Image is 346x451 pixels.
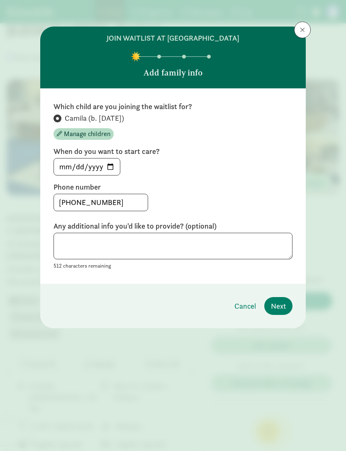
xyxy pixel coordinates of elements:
p: Add family info [144,67,202,78]
h6: join waitlist at [GEOGRAPHIC_DATA] [107,33,239,43]
span: Cancel [234,300,256,312]
label: Any additional info you'd like to provide? (optional) [54,221,292,231]
button: Next [264,297,292,315]
input: 5555555555 [54,194,148,211]
span: Next [271,300,286,312]
span: Camila (b. [DATE]) [65,113,124,123]
small: 512 characters remaining [54,262,111,269]
span: Manage children [64,129,110,139]
label: Phone number [54,182,292,192]
label: When do you want to start care? [54,146,292,156]
label: Which child are you joining the waitlist for? [54,102,292,112]
button: Cancel [228,297,263,315]
button: Manage children [54,128,114,140]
